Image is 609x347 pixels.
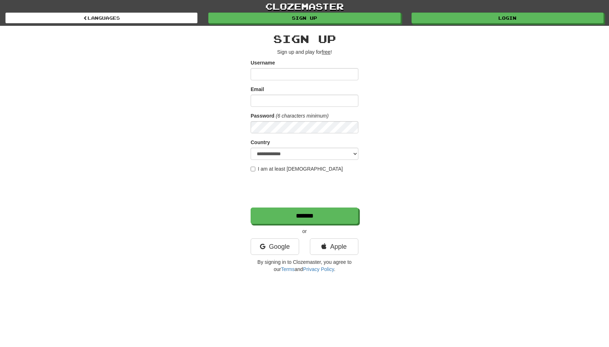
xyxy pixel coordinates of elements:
[251,59,275,66] label: Username
[281,266,294,272] a: Terms
[208,13,400,23] a: Sign up
[251,139,270,146] label: Country
[276,113,329,119] em: (6 characters minimum)
[251,165,343,172] label: I am at least [DEMOGRAPHIC_DATA]
[251,228,358,235] p: or
[251,238,299,255] a: Google
[251,258,358,273] p: By signing in to Clozemaster, you agree to our and .
[251,167,255,171] input: I am at least [DEMOGRAPHIC_DATA]
[251,112,274,119] label: Password
[5,13,197,23] a: Languages
[251,176,360,204] iframe: reCAPTCHA
[322,49,330,55] u: free
[251,33,358,45] h2: Sign up
[412,13,604,23] a: Login
[310,238,358,255] a: Apple
[251,48,358,56] p: Sign up and play for !
[251,86,264,93] label: Email
[303,266,334,272] a: Privacy Policy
